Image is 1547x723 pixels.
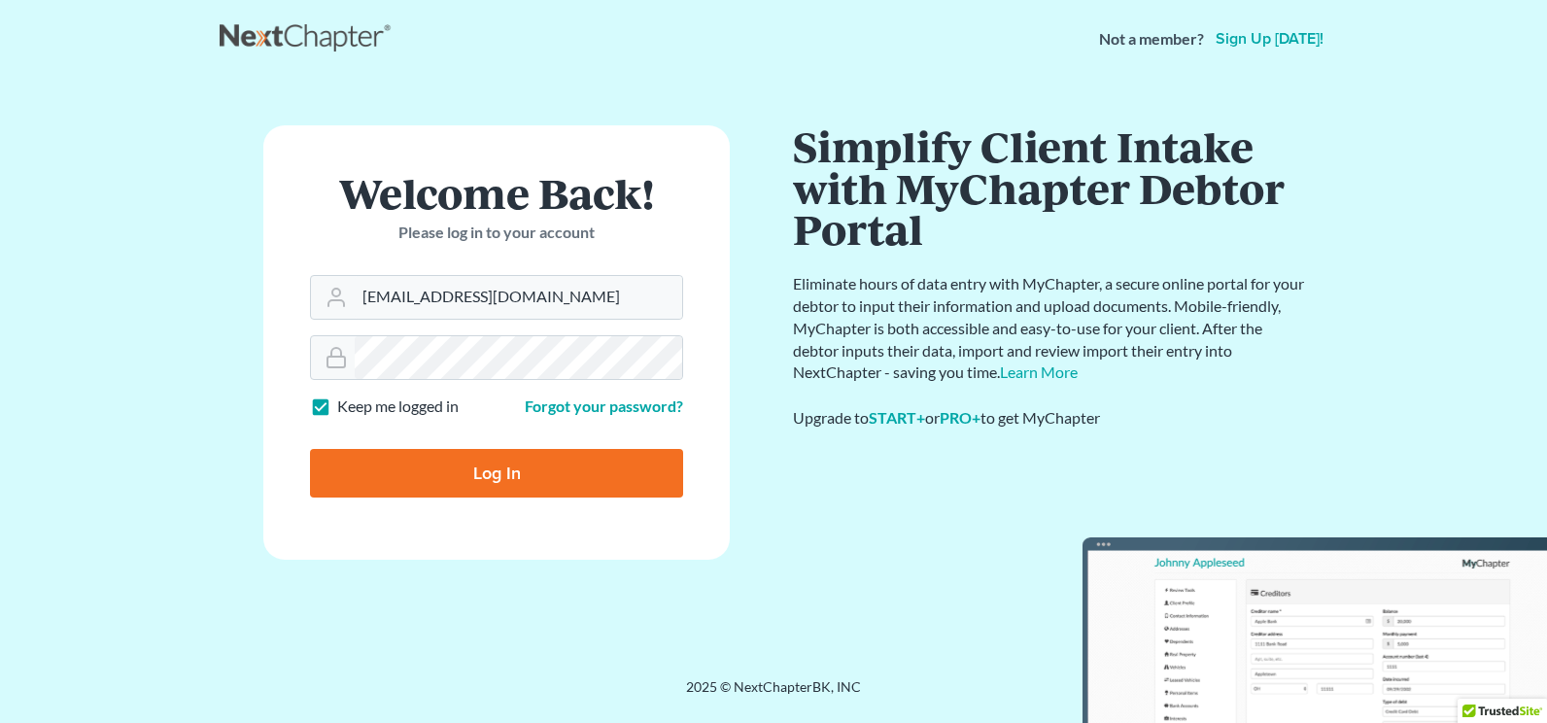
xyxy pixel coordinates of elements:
input: Email Address [355,276,682,319]
h1: Welcome Back! [310,172,683,214]
a: START+ [869,408,925,427]
input: Log In [310,449,683,498]
div: 2025 © NextChapterBK, INC [220,677,1327,712]
a: Learn More [1000,362,1078,381]
p: Eliminate hours of data entry with MyChapter, a secure online portal for your debtor to input the... [793,273,1308,384]
div: Upgrade to or to get MyChapter [793,407,1308,430]
h1: Simplify Client Intake with MyChapter Debtor Portal [793,125,1308,250]
a: Forgot your password? [525,396,683,415]
a: Sign up [DATE]! [1212,31,1327,47]
strong: Not a member? [1099,28,1204,51]
label: Keep me logged in [337,396,459,418]
a: PRO+ [940,408,980,427]
p: Please log in to your account [310,222,683,244]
